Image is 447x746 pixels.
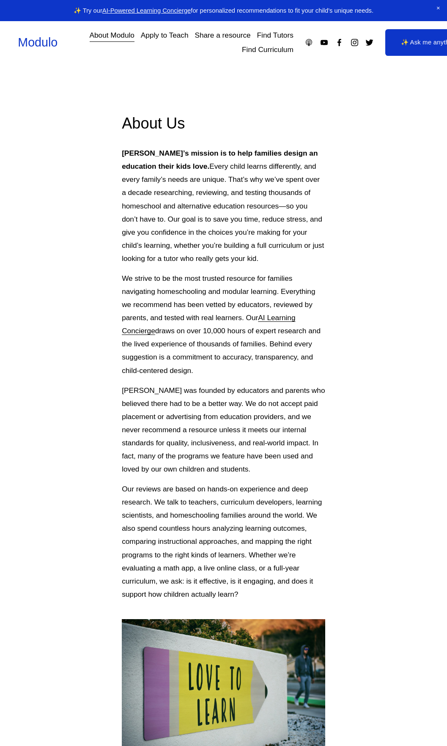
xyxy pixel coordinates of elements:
a: Apply to Teach [141,28,189,43]
p: [PERSON_NAME] was founded by educators and parents who believed there had to be a better way. We ... [122,384,325,476]
a: AI-Powered Learning Concierge [102,7,191,14]
a: Modulo [18,36,58,49]
a: Find Curriculum [242,42,293,57]
h2: About Us [122,113,325,134]
strong: [PERSON_NAME]’s mission is to help families design an education their kids love. [122,149,320,170]
a: Find Tutors [257,28,293,43]
a: Facebook [335,38,344,47]
p: Our reviews are based on hands-on experience and deep research. We talk to teachers, curriculum d... [122,483,325,601]
p: Every child learns differently, and every family’s needs are unique. That’s why we’ve spent over ... [122,147,325,265]
a: Apple Podcasts [304,38,313,47]
a: About Modulo [90,28,134,43]
a: Twitter [365,38,374,47]
a: YouTube [320,38,329,47]
a: Instagram [350,38,359,47]
a: Share a resource [195,28,250,43]
p: We strive to be the most trusted resource for families navigating homeschooling and modular learn... [122,272,325,377]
